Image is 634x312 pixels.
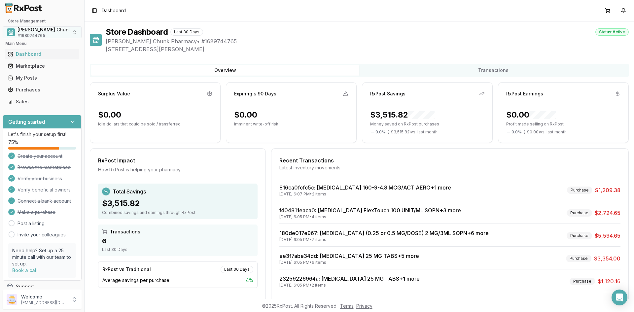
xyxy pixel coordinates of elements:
div: RxPost Earnings [506,90,543,97]
div: Last 30 Days [102,247,254,252]
button: Purchases [3,85,82,95]
span: Browse the marketplace [18,164,71,171]
button: Dashboard [3,49,82,59]
button: Sales [3,96,82,107]
div: $0.00 [98,110,121,120]
div: Purchase [567,187,592,194]
div: Expiring ≤ 90 Days [234,90,276,97]
div: 6 [102,236,254,246]
span: Make a purchase [18,209,55,216]
span: ( - $0.00 ) vs. last month [524,129,567,135]
a: Sales [5,96,79,108]
div: $3,515.82 [370,110,435,120]
div: $3,515.82 [102,198,254,209]
span: Transactions [110,228,140,235]
div: Combined savings and earnings through RxPost [102,210,254,215]
img: RxPost Logo [3,3,45,13]
div: Last 30 Days [221,266,253,273]
a: Post a listing [18,220,45,227]
a: Purchases [5,84,79,96]
span: Create your account [18,153,62,159]
button: Transactions [359,65,627,76]
span: $1,120.16 [598,277,620,285]
button: Support [3,281,82,293]
div: Purchase [570,278,595,285]
div: Surplus Value [98,90,130,97]
a: Invite your colleagues [18,231,66,238]
img: User avatar [7,294,17,305]
div: [DATE] 6:05 PM • 6 items [279,260,419,265]
span: ( - $3,515.82 ) vs. last month [388,129,438,135]
div: $0.00 [506,110,556,120]
button: Overview [91,65,359,76]
p: Need help? Set up a 25 minute call with our team to set up. [12,247,72,267]
div: RxPost vs Traditional [102,266,151,273]
h2: Main Menu [5,41,79,46]
div: Last 30 Days [170,28,203,36]
button: My Posts [3,73,82,83]
span: Verify your business [18,175,62,182]
div: RxPost Savings [370,90,405,97]
div: How RxPost is helping your pharmacy [98,166,258,173]
span: 0.0 % [511,129,522,135]
a: Terms [340,303,354,309]
div: Purchase [567,232,592,239]
span: 4 % [246,277,253,284]
a: 23259226964a: [MEDICAL_DATA] 25 MG TABS+1 more [279,275,420,282]
div: My Posts [8,75,76,81]
p: Money saved on RxPost purchases [370,121,484,127]
p: [EMAIL_ADDRESS][DOMAIN_NAME] [21,300,67,305]
span: $1,209.38 [595,186,620,194]
nav: breadcrumb [102,7,126,14]
span: $2,724.65 [595,209,620,217]
div: [DATE] 6:07 PM • 2 items [279,191,451,197]
div: Purchase [567,209,592,217]
span: Dashboard [102,7,126,14]
span: Verify beneficial owners [18,187,71,193]
p: Idle dollars that could be sold / transferred [98,121,212,127]
span: $5,594.65 [595,232,620,240]
a: Book a call [12,267,38,273]
p: Imminent write-off risk [234,121,348,127]
div: Marketplace [8,63,76,69]
a: My Posts [5,72,79,84]
a: 816ca0fcfc5c: [MEDICAL_DATA] 160-9-4.8 MCG/ACT AERO+1 more [279,184,451,191]
h2: Store Management [3,18,82,24]
p: Profit made selling on RxPost [506,121,620,127]
span: # 1689744765 [18,33,45,38]
h3: Getting started [8,118,45,126]
h1: Store Dashboard [106,27,168,37]
div: Open Intercom Messenger [612,290,627,305]
span: [PERSON_NAME] Chunk Pharmacy [18,26,95,33]
a: Dashboard [5,48,79,60]
div: [DATE] 6:05 PM • 2 items [279,283,420,288]
div: Status: Active [595,28,629,36]
p: Welcome [21,294,67,300]
div: Recent Transactions [279,156,620,164]
a: 180de017e967: [MEDICAL_DATA] (0.25 or 0.5 MG/DOSE) 2 MG/3ML SOPN+6 more [279,230,489,236]
span: $3,354.00 [594,255,620,262]
span: Average savings per purchase: [102,277,170,284]
span: Total Savings [113,188,146,195]
span: 0.0 % [375,129,386,135]
button: Select a view [3,26,82,38]
div: Latest inventory movements [279,164,620,171]
a: ee3f7abe34dd: [MEDICAL_DATA] 25 MG TABS+5 more [279,253,419,259]
div: Sales [8,98,76,105]
span: [PERSON_NAME] Chunk Pharmacy • # 1689744765 [106,37,629,45]
p: Let's finish your setup first! [8,131,76,138]
div: [DATE] 6:05 PM • 4 items [279,214,461,220]
span: 75 % [8,139,18,146]
span: [STREET_ADDRESS][PERSON_NAME] [106,45,629,53]
div: Dashboard [8,51,76,57]
a: Privacy [356,303,372,309]
div: [DATE] 6:05 PM • 7 items [279,237,489,242]
a: Marketplace [5,60,79,72]
div: Purchase [566,255,591,262]
button: Marketplace [3,61,82,71]
div: $0.00 [234,110,257,120]
div: Purchases [8,87,76,93]
span: Connect a bank account [18,198,71,204]
div: RxPost Impact [98,156,258,164]
a: f404811eaca0: [MEDICAL_DATA] FlexTouch 100 UNIT/ML SOPN+3 more [279,207,461,214]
